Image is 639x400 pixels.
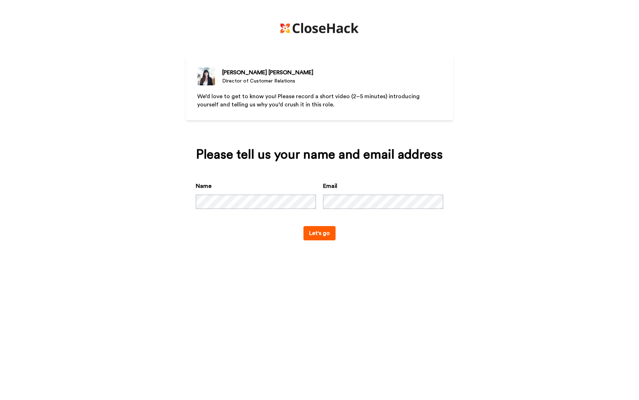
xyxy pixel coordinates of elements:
div: [PERSON_NAME] [PERSON_NAME] [222,68,313,77]
label: Email [323,182,337,190]
button: Let's go [303,226,336,240]
div: Director of Customer Relations [222,77,313,85]
span: We’d love to get to know you! Please record a short video (2–5 minutes) introducing yourself and ... [197,94,421,107]
img: Director of Customer Relations [197,67,215,85]
div: Please tell us your name and email address [196,147,443,162]
img: https://cdn.bonjoro.com/media/8ef20797-8052-423f-a066-3a70dff60c56/6f41e73b-fbe8-40a5-8aec-628176... [280,23,359,33]
label: Name [196,182,211,190]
